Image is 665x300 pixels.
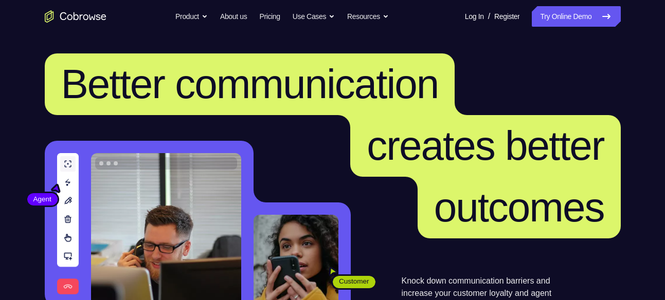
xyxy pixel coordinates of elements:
[494,6,519,27] a: Register
[367,123,604,168] span: creates better
[61,61,439,107] span: Better communication
[532,6,620,27] a: Try Online Demo
[465,6,484,27] a: Log In
[293,6,335,27] button: Use Cases
[434,184,604,230] span: outcomes
[488,10,490,23] span: /
[347,6,389,27] button: Resources
[45,10,106,23] a: Go to the home page
[175,6,208,27] button: Product
[259,6,280,27] a: Pricing
[220,6,247,27] a: About us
